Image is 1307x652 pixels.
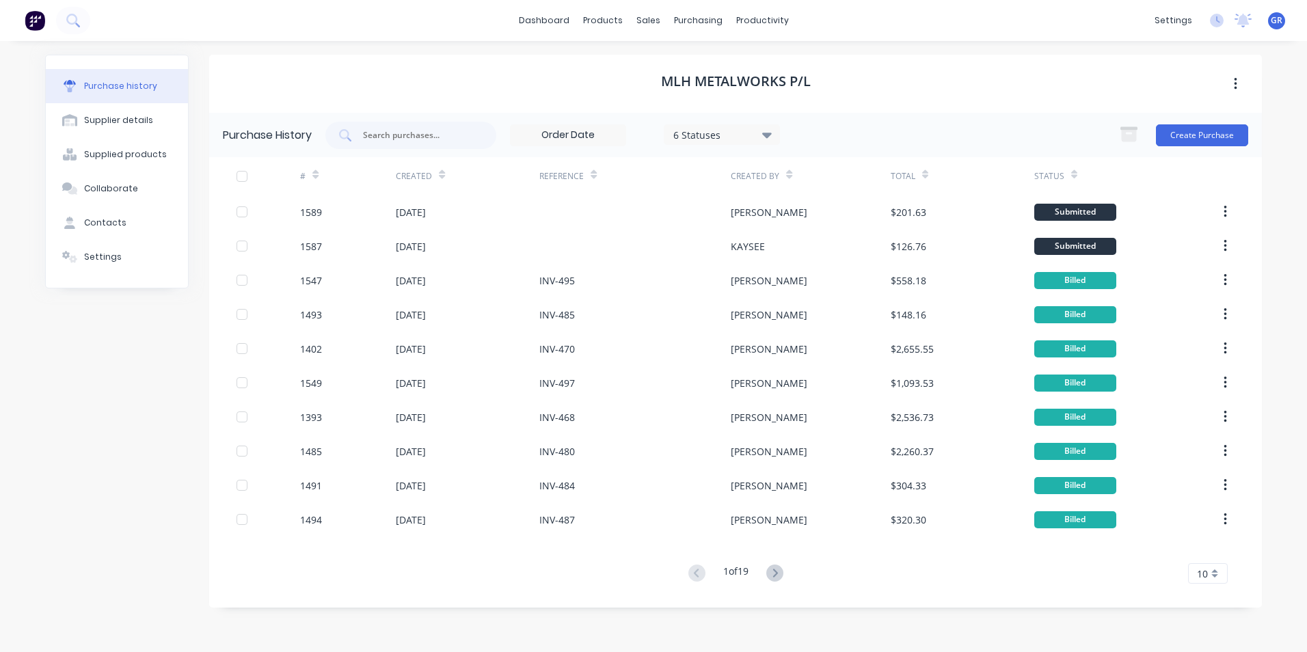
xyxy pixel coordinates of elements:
[300,273,322,288] div: 1547
[362,128,475,142] input: Search purchases...
[512,10,576,31] a: dashboard
[46,240,188,274] button: Settings
[539,410,575,424] div: INV-468
[300,308,322,322] div: 1493
[891,444,934,459] div: $2,260.37
[46,172,188,206] button: Collaborate
[1034,204,1116,221] div: Submitted
[84,217,126,229] div: Contacts
[1034,306,1116,323] div: Billed
[891,376,934,390] div: $1,093.53
[84,80,157,92] div: Purchase history
[300,478,322,493] div: 1491
[723,564,749,584] div: 1 of 19
[46,69,188,103] button: Purchase history
[300,444,322,459] div: 1485
[1034,238,1116,255] div: Submitted
[891,273,926,288] div: $558.18
[84,182,138,195] div: Collaborate
[731,478,807,493] div: [PERSON_NAME]
[46,206,188,240] button: Contacts
[396,273,426,288] div: [DATE]
[576,10,630,31] div: products
[1034,511,1116,528] div: Billed
[396,342,426,356] div: [DATE]
[46,137,188,172] button: Supplied products
[396,170,432,182] div: Created
[84,114,153,126] div: Supplier details
[1034,443,1116,460] div: Billed
[891,513,926,527] div: $320.30
[396,205,426,219] div: [DATE]
[891,342,934,356] div: $2,655.55
[396,308,426,322] div: [DATE]
[300,513,322,527] div: 1494
[891,308,926,322] div: $148.16
[539,444,575,459] div: INV-480
[223,127,312,144] div: Purchase History
[300,376,322,390] div: 1549
[891,205,926,219] div: $201.63
[1034,375,1116,392] div: Billed
[511,125,625,146] input: Order Date
[396,513,426,527] div: [DATE]
[539,342,575,356] div: INV-470
[673,127,771,141] div: 6 Statuses
[25,10,45,31] img: Factory
[396,239,426,254] div: [DATE]
[396,444,426,459] div: [DATE]
[396,376,426,390] div: [DATE]
[891,239,926,254] div: $126.76
[539,273,575,288] div: INV-495
[630,10,667,31] div: sales
[300,410,322,424] div: 1393
[300,205,322,219] div: 1589
[1034,477,1116,494] div: Billed
[731,273,807,288] div: [PERSON_NAME]
[46,103,188,137] button: Supplier details
[891,478,926,493] div: $304.33
[539,376,575,390] div: INV-497
[667,10,729,31] div: purchasing
[539,308,575,322] div: INV-485
[1156,124,1248,146] button: Create Purchase
[539,513,575,527] div: INV-487
[731,170,779,182] div: Created By
[731,342,807,356] div: [PERSON_NAME]
[539,478,575,493] div: INV-484
[1148,10,1199,31] div: settings
[731,513,807,527] div: [PERSON_NAME]
[731,410,807,424] div: [PERSON_NAME]
[1034,340,1116,357] div: Billed
[300,342,322,356] div: 1402
[1271,14,1282,27] span: GR
[396,410,426,424] div: [DATE]
[731,444,807,459] div: [PERSON_NAME]
[539,170,584,182] div: Reference
[300,170,306,182] div: #
[84,251,122,263] div: Settings
[731,376,807,390] div: [PERSON_NAME]
[1034,272,1116,289] div: Billed
[300,239,322,254] div: 1587
[891,410,934,424] div: $2,536.73
[1197,567,1208,581] span: 10
[84,148,167,161] div: Supplied products
[396,478,426,493] div: [DATE]
[731,308,807,322] div: [PERSON_NAME]
[891,170,915,182] div: Total
[1034,409,1116,426] div: Billed
[729,10,796,31] div: productivity
[661,73,811,90] h1: MLH Metalworks P/L
[731,239,765,254] div: KAYSEE
[731,205,807,219] div: [PERSON_NAME]
[1034,170,1064,182] div: Status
